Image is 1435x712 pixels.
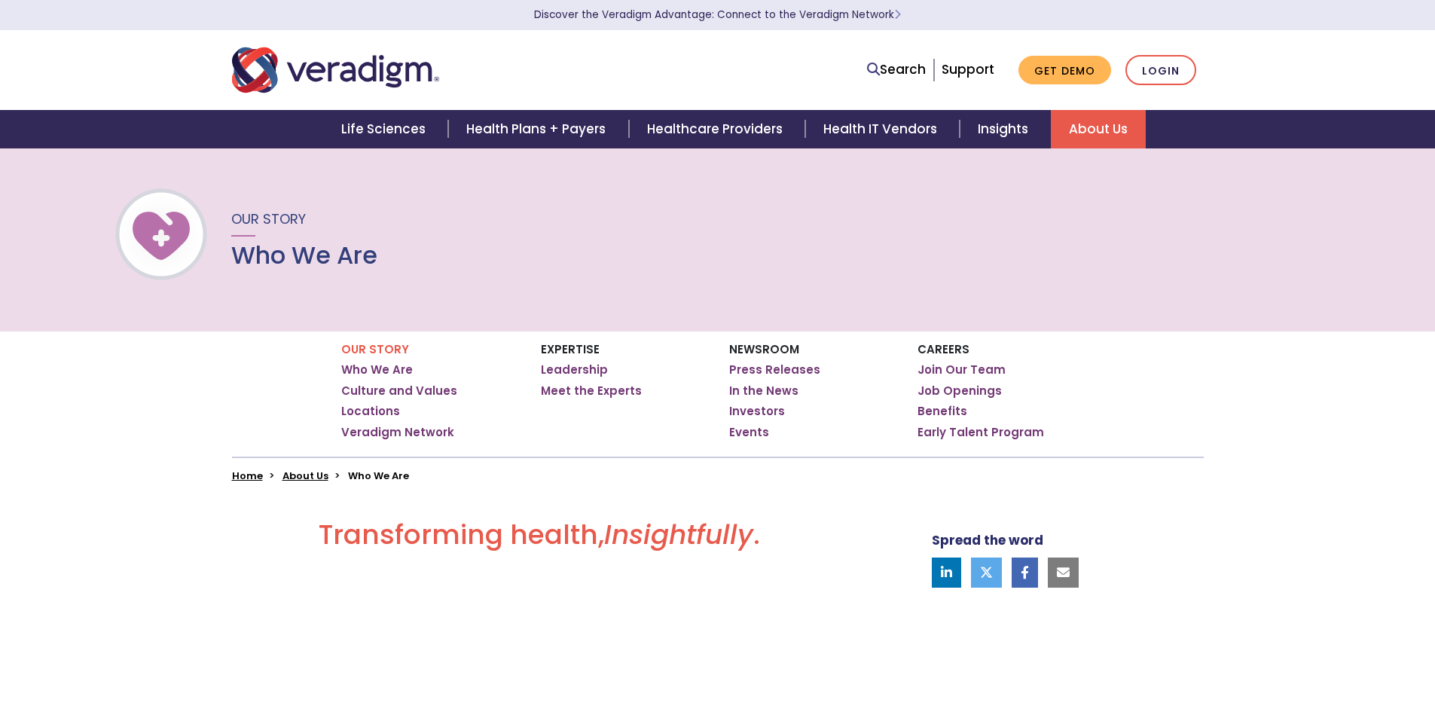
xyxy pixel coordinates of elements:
a: Locations [341,404,400,419]
a: Veradigm Network [341,425,454,440]
a: Support [942,60,994,78]
a: Healthcare Providers [629,110,805,148]
a: Insights [960,110,1051,148]
h1: Who We Are [231,241,377,270]
a: Life Sciences [323,110,448,148]
a: Discover the Veradigm Advantage: Connect to the Veradigm NetworkLearn More [534,8,901,22]
a: Press Releases [729,362,820,377]
a: Who We Are [341,362,413,377]
a: About Us [282,469,328,483]
a: Leadership [541,362,608,377]
a: Benefits [917,404,967,419]
a: Health IT Vendors [805,110,960,148]
strong: Spread the word [932,531,1043,549]
em: Insightfully [604,515,753,554]
span: Our Story [231,209,306,228]
a: Home [232,469,263,483]
a: Culture and Values [341,384,457,399]
a: Login [1125,55,1196,86]
a: In the News [729,384,798,399]
span: Learn More [894,8,901,22]
a: Join Our Team [917,362,1006,377]
a: Meet the Experts [541,384,642,399]
a: Get Demo [1018,56,1111,85]
img: Veradigm logo [232,45,439,95]
a: Events [729,425,769,440]
a: Early Talent Program [917,425,1044,440]
a: Investors [729,404,785,419]
a: Job Openings [917,384,1002,399]
a: About Us [1051,110,1146,148]
h2: Transforming health, . [232,518,847,563]
a: Health Plans + Payers [448,110,628,148]
a: Search [867,60,926,80]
